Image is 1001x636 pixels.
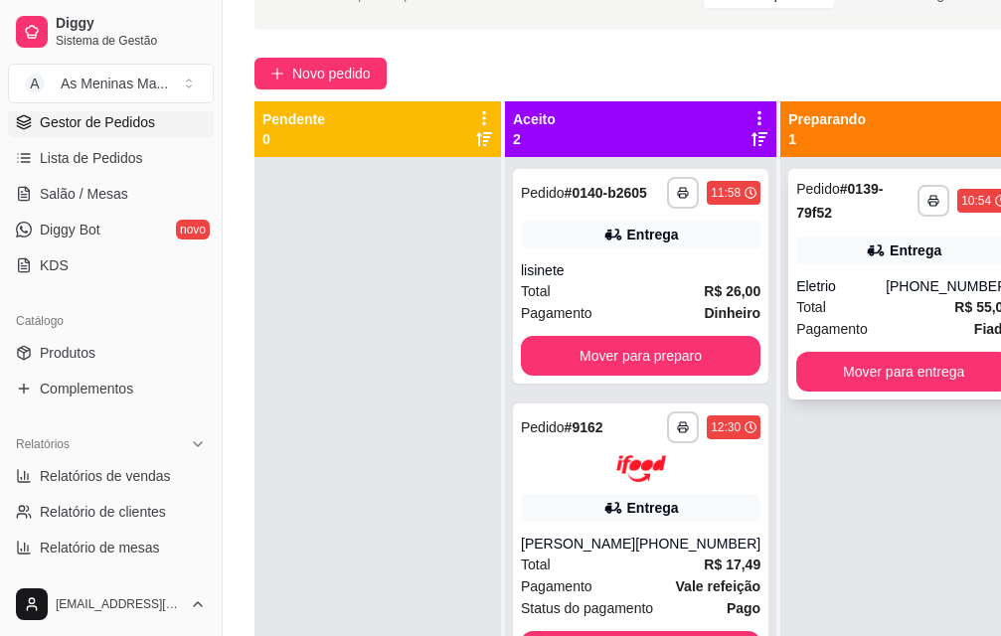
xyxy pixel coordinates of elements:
span: Pagamento [796,318,868,340]
p: Pendente [262,109,325,129]
p: 0 [262,129,325,149]
span: Novo pedido [292,63,371,84]
div: Eletrio [796,276,886,296]
span: Total [796,296,826,318]
div: Catálogo [8,305,214,337]
strong: # 0140-b2605 [565,185,647,201]
span: plus [270,67,284,80]
p: 1 [788,129,866,149]
div: [PHONE_NUMBER] [635,534,760,554]
div: 10:54 [961,193,991,209]
div: lisinete [521,260,760,280]
span: [EMAIL_ADDRESS][DOMAIN_NAME] [56,596,182,612]
span: Pagamento [521,302,592,324]
div: [PERSON_NAME] [521,534,635,554]
button: Novo pedido [254,58,387,89]
a: Diggy Botnovo [8,214,214,245]
span: Diggy [56,15,206,33]
span: KDS [40,255,69,275]
strong: Vale refeição [676,578,761,594]
span: Salão / Mesas [40,184,128,204]
span: Complementos [40,379,133,398]
strong: Pago [727,600,760,616]
a: Relatório de fidelidadenovo [8,567,214,599]
span: Status do pagamento [521,597,653,619]
a: Complementos [8,373,214,404]
p: Preparando [788,109,866,129]
div: As Meninas Ma ... [61,74,168,93]
span: Diggy Bot [40,220,100,239]
span: Pedido [521,419,565,435]
a: Relatório de mesas [8,532,214,563]
div: 12:30 [711,419,741,435]
a: Relatórios de vendas [8,460,214,492]
strong: R$ 26,00 [704,283,760,299]
span: Relatórios de vendas [40,466,171,486]
span: Pagamento [521,575,592,597]
span: A [25,74,45,93]
span: Produtos [40,343,95,363]
span: Relatório de clientes [40,502,166,522]
a: Produtos [8,337,214,369]
strong: # 9162 [565,419,603,435]
img: ifood [616,455,666,482]
span: Pedido [521,185,565,201]
div: Entrega [890,240,941,260]
span: Relatórios [16,436,70,452]
a: Gestor de Pedidos [8,106,214,138]
a: Lista de Pedidos [8,142,214,174]
div: 11:58 [711,185,741,201]
a: KDS [8,249,214,281]
strong: R$ 17,49 [704,556,760,572]
span: Total [521,554,551,575]
span: Pedido [796,181,840,197]
p: Aceito [513,109,556,129]
div: Entrega [627,225,679,244]
span: Gestor de Pedidos [40,112,155,132]
a: Salão / Mesas [8,178,214,210]
span: Relatório de mesas [40,538,160,557]
button: [EMAIL_ADDRESS][DOMAIN_NAME] [8,580,214,628]
p: 2 [513,129,556,149]
span: Sistema de Gestão [56,33,206,49]
span: Lista de Pedidos [40,148,143,168]
strong: # 0139-79f52 [796,181,883,221]
div: Entrega [627,498,679,518]
span: Total [521,280,551,302]
a: DiggySistema de Gestão [8,8,214,56]
button: Select a team [8,64,214,103]
strong: Dinheiro [704,305,760,321]
a: Relatório de clientes [8,496,214,528]
button: Mover para preparo [521,336,760,376]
